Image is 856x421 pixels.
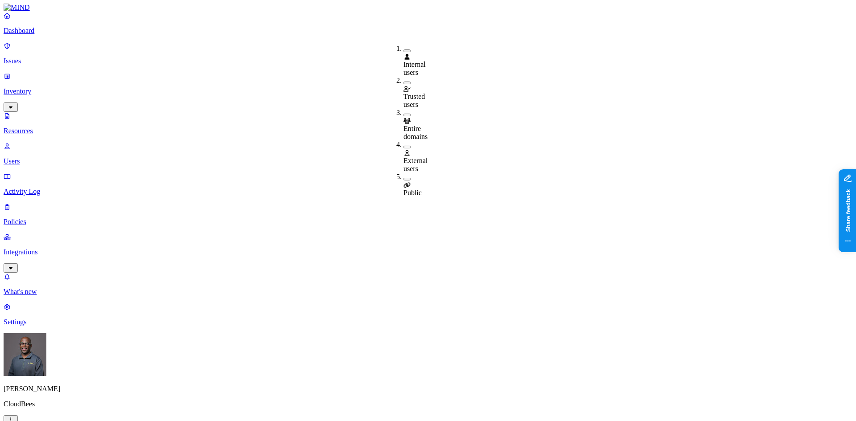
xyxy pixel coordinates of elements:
a: Integrations [4,233,852,271]
a: Issues [4,42,852,65]
p: Activity Log [4,188,852,196]
a: MIND [4,4,852,12]
p: CloudBees [4,400,852,408]
span: Entire domains [403,125,428,140]
p: Settings [4,318,852,326]
p: What's new [4,288,852,296]
p: Inventory [4,87,852,95]
a: Activity Log [4,172,852,196]
a: Inventory [4,72,852,110]
a: Dashboard [4,12,852,35]
img: MIND [4,4,30,12]
p: Dashboard [4,27,852,35]
a: Users [4,142,852,165]
p: Users [4,157,852,165]
p: Resources [4,127,852,135]
p: Issues [4,57,852,65]
a: Resources [4,112,852,135]
a: Settings [4,303,852,326]
p: Policies [4,218,852,226]
span: Trusted users [403,93,425,108]
span: Internal users [403,61,426,76]
a: What's new [4,273,852,296]
p: Integrations [4,248,852,256]
span: Public [403,189,422,196]
span: External users [403,157,428,172]
a: Policies [4,203,852,226]
p: [PERSON_NAME] [4,385,852,393]
img: Gregory Thomas [4,333,46,376]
